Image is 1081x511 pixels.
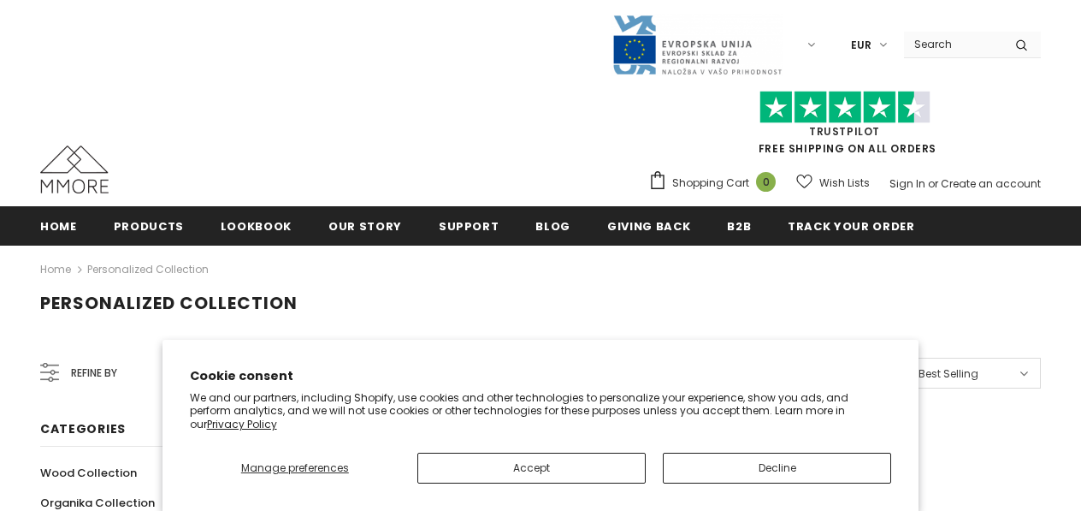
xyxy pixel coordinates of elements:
[928,176,938,191] span: or
[889,176,925,191] a: Sign In
[328,218,402,235] span: Our Story
[87,262,209,276] a: Personalized Collection
[40,146,109,193] img: MMORE Cases
[904,32,1002,56] input: Search Site
[439,218,499,235] span: support
[190,391,892,431] p: We and our partners, including Shopify, use cookies and other technologies to personalize your ex...
[190,367,892,385] h2: Cookie consent
[114,206,184,245] a: Products
[672,175,749,192] span: Shopping Cart
[190,453,400,484] button: Manage preferences
[851,37,871,54] span: EUR
[611,37,783,51] a: Javni Razpis
[40,218,77,235] span: Home
[40,465,137,481] span: Wood Collection
[207,417,277,431] a: Privacy Policy
[40,206,77,245] a: Home
[535,218,570,235] span: Blog
[648,170,784,196] a: Shopping Cart 0
[40,291,298,315] span: Personalized Collection
[648,98,1041,156] span: FREE SHIPPING ON ALL ORDERS
[788,218,914,235] span: Track your order
[727,218,751,235] span: B2B
[40,420,126,437] span: Categories
[607,206,690,245] a: Giving back
[796,168,870,198] a: Wish Lists
[328,206,402,245] a: Our Story
[607,218,690,235] span: Giving back
[417,453,646,484] button: Accept
[71,364,117,383] span: Refine by
[759,91,930,124] img: Trust Pilot Stars
[221,218,292,235] span: Lookbook
[727,206,751,245] a: B2B
[114,218,184,235] span: Products
[241,460,349,475] span: Manage preferences
[663,453,891,484] button: Decline
[40,495,155,511] span: Organika Collection
[439,206,499,245] a: support
[611,14,783,76] img: Javni Razpis
[819,175,870,192] span: Wish Lists
[40,259,71,280] a: Home
[756,172,776,192] span: 0
[809,124,880,139] a: Trustpilot
[941,176,1041,191] a: Create an account
[221,206,292,245] a: Lookbook
[40,458,137,488] a: Wood Collection
[788,206,914,245] a: Track your order
[535,206,570,245] a: Blog
[919,365,978,383] span: Best Selling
